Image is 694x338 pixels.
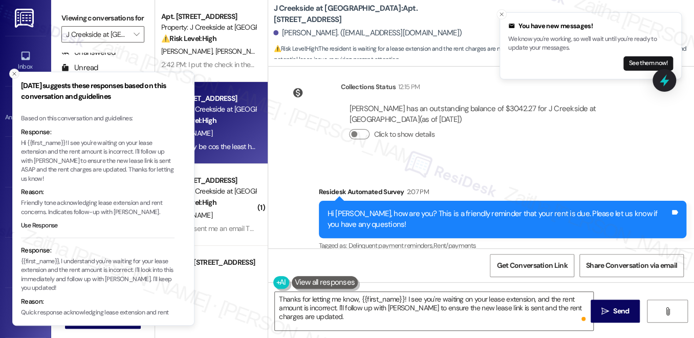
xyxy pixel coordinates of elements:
[663,307,671,315] i: 
[161,104,256,115] div: Property: J Creekside at [GEOGRAPHIC_DATA]
[21,187,175,197] div: Reason:
[21,221,58,230] button: Use Response
[21,139,175,184] p: Hi {{first_name}}! I see you're waiting on your lease extension and the rent amount is incorrect....
[66,26,128,43] input: All communities
[319,186,686,201] div: Residesk Automated Survey
[349,103,642,125] div: [PERSON_NAME] has an outstanding balance of $3042.27 for J Creekside at [GEOGRAPHIC_DATA] (as of ...
[161,22,256,33] div: Property: J Creekside at [GEOGRAPHIC_DATA]
[161,93,256,104] div: Apt. [STREET_ADDRESS]
[508,35,673,53] p: We know you're working, so we'll wait until you're ready to update your messages.
[273,45,317,53] strong: ⚠️ Risk Level: High
[404,186,428,197] div: 2:07 PM
[161,47,215,56] span: [PERSON_NAME]
[496,260,567,271] span: Get Conversation Link
[21,308,175,326] p: Quick response acknowledging lease extension and rent concerns. Indicates immediate action and fo...
[21,199,175,217] p: Friendly tone acknowledging lease extension and rent concerns. Indicates follow-up with [PERSON_N...
[496,9,507,19] button: Close toast
[215,47,267,56] span: [PERSON_NAME]
[5,198,46,226] a: Insights •
[161,60,484,69] div: 2:42 PM: I put the check in the office check drop off [DATE] night dated [DATE] as I always pay a...
[579,254,684,277] button: Share Conversation via email
[21,114,175,123] div: Based on this conversation and guidelines:
[601,307,609,315] i: 
[328,208,670,230] div: Hi [PERSON_NAME], how are you? This is a friendly reminder that your rent is due. Please let us k...
[613,306,629,316] span: Send
[273,44,694,66] span: : The resident is waiting for a lease extension and the rent charges are not reflecting the new l...
[161,34,216,43] strong: ⚠️ Risk Level: High
[161,142,314,151] div: 2:11 PM: May be cos the least hasnt been signed yet
[5,299,46,327] a: Leads
[9,69,19,79] button: Close toast
[340,81,395,92] div: Collections Status
[433,241,476,250] span: Rent/payments
[161,257,256,268] div: Apt. 1405, [STREET_ADDRESS]
[591,300,640,323] button: Send
[273,3,478,25] b: J Creekside at [GEOGRAPHIC_DATA]: Apt. [STREET_ADDRESS]
[21,245,175,256] div: Response:
[374,129,434,140] label: Click to show details
[21,80,175,102] h3: [DATE] suggests these responses based on this conversation and guidelines
[490,254,574,277] button: Get Conversation Link
[21,297,175,307] div: Reason:
[21,257,175,293] p: {{first_name}}, I understand you're waiting for your lease extension and the rent amount is incor...
[396,81,420,92] div: 12:15 PM
[15,9,36,28] img: ResiDesk Logo
[5,248,46,276] a: Buildings
[161,11,256,22] div: Apt. [STREET_ADDRESS]
[5,47,46,75] a: Inbox
[319,238,686,253] div: Tagged as:
[161,175,256,186] div: Apt. [STREET_ADDRESS]
[61,10,144,26] label: Viewing conversations for
[275,292,593,330] textarea: To enrich screen reader interactions, please activate Accessibility in Grammarly extension settings
[508,21,673,31] div: You have new messages!
[161,186,256,197] div: Property: J Creekside at [GEOGRAPHIC_DATA]
[273,28,462,38] div: [PERSON_NAME]. ([EMAIL_ADDRESS][DOMAIN_NAME])
[21,127,175,137] div: Response:
[5,148,46,176] a: Site Visit •
[623,56,673,71] button: See them now!
[134,30,139,38] i: 
[348,241,433,250] span: Delinquent payment reminders ,
[586,260,677,271] span: Share Conversation via email
[61,62,98,73] div: Unread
